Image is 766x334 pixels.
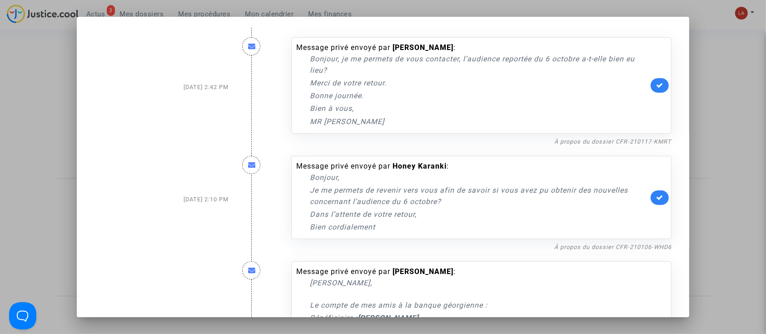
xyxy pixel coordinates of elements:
[310,77,648,89] p: Merci de votre retour.
[310,90,648,101] p: Bonne journée.
[88,147,235,253] div: [DATE] 2:10 PM
[393,162,447,170] b: Honey Karanki
[310,277,648,289] p: [PERSON_NAME],
[9,302,36,329] iframe: Help Scout Beacon - Open
[310,312,648,324] p: Bénéficiaire :
[310,184,648,207] p: Je me permets de revenir vers vous afin de savoir si vous avez pu obtenir des nouvelles concernan...
[310,103,648,114] p: Bien à vous,
[310,53,648,76] p: Bonjour, je me permets de vous contacter, l’audience reportée du 6 octobre a-t-elle bien eu lieu?
[296,161,648,233] div: Message privé envoyé par :
[88,28,235,147] div: [DATE] 2:42 PM
[358,314,418,322] strong: [PERSON_NAME]
[310,299,648,311] p: Le compte de mes amis à la banque géorgienne :
[554,138,671,145] a: À propos du dossier CFR-210117-KMRT
[310,221,648,233] p: Bien cordialement
[310,172,648,183] p: Bonjour,
[393,267,453,276] b: [PERSON_NAME]
[554,244,671,250] a: À propos du dossier CFR-210106-WHD6
[310,209,648,220] p: Dans l’attente de votre retour,
[393,43,453,52] b: [PERSON_NAME]
[310,116,648,127] p: MR [PERSON_NAME]
[296,42,648,127] div: Message privé envoyé par :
